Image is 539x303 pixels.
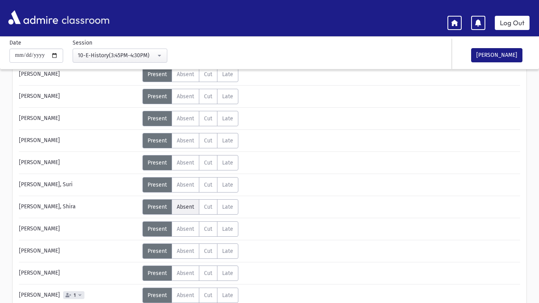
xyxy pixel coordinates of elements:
[9,39,21,47] label: Date
[222,159,233,166] span: Late
[15,133,142,148] div: [PERSON_NAME]
[142,266,238,281] div: AttTypes
[222,93,233,100] span: Late
[222,71,233,78] span: Late
[204,137,212,144] span: Cut
[148,204,167,210] span: Present
[15,243,142,259] div: [PERSON_NAME]
[148,93,167,100] span: Present
[495,16,530,30] a: Log Out
[204,270,212,277] span: Cut
[177,181,194,188] span: Absent
[222,248,233,254] span: Late
[15,67,142,82] div: [PERSON_NAME]
[177,71,194,78] span: Absent
[142,133,238,148] div: AttTypes
[148,226,167,232] span: Present
[204,248,212,254] span: Cut
[142,288,238,303] div: AttTypes
[204,204,212,210] span: Cut
[78,51,156,60] div: 10-E-History(3:45PM-4:30PM)
[72,293,77,298] span: 1
[15,177,142,193] div: [PERSON_NAME], Suri
[15,111,142,126] div: [PERSON_NAME]
[15,89,142,104] div: [PERSON_NAME]
[204,226,212,232] span: Cut
[204,93,212,100] span: Cut
[177,226,194,232] span: Absent
[73,39,92,47] label: Session
[204,292,212,299] span: Cut
[177,137,194,144] span: Absent
[142,243,238,259] div: AttTypes
[15,266,142,281] div: [PERSON_NAME]
[142,111,238,126] div: AttTypes
[73,49,167,63] button: 10-E-History(3:45PM-4:30PM)
[148,137,167,144] span: Present
[142,221,238,237] div: AttTypes
[222,137,233,144] span: Late
[148,181,167,188] span: Present
[222,226,233,232] span: Late
[15,155,142,170] div: [PERSON_NAME]
[148,115,167,122] span: Present
[148,270,167,277] span: Present
[204,71,212,78] span: Cut
[148,248,167,254] span: Present
[15,221,142,237] div: [PERSON_NAME]
[148,159,167,166] span: Present
[177,248,194,254] span: Absent
[142,177,238,193] div: AttTypes
[204,115,212,122] span: Cut
[471,48,522,62] button: [PERSON_NAME]
[6,8,60,26] img: AdmirePro
[148,292,167,299] span: Present
[15,199,142,215] div: [PERSON_NAME], Shira
[15,288,142,303] div: [PERSON_NAME]
[142,67,238,82] div: AttTypes
[177,93,194,100] span: Absent
[177,115,194,122] span: Absent
[177,204,194,210] span: Absent
[60,7,110,28] span: classroom
[177,159,194,166] span: Absent
[204,159,212,166] span: Cut
[142,89,238,104] div: AttTypes
[204,181,212,188] span: Cut
[222,204,233,210] span: Late
[222,115,233,122] span: Late
[148,71,167,78] span: Present
[142,155,238,170] div: AttTypes
[142,199,238,215] div: AttTypes
[222,181,233,188] span: Late
[177,270,194,277] span: Absent
[177,292,194,299] span: Absent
